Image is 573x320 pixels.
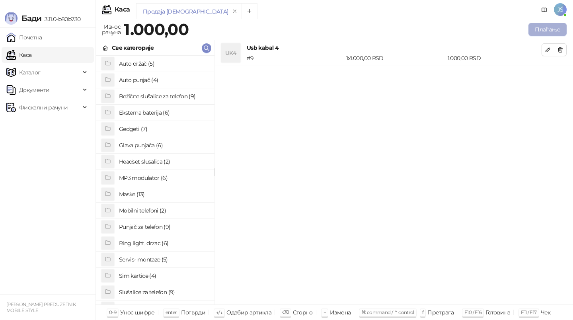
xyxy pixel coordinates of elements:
[21,14,41,23] span: Бади
[422,309,423,315] span: f
[19,82,49,98] span: Документи
[181,307,206,318] div: Потврди
[119,302,208,315] h4: Staklo za telefon (7)
[216,309,222,315] span: ↑/↓
[124,20,189,39] strong: 1.000,00
[119,106,208,119] h4: Eksterna baterija (6)
[324,309,326,315] span: +
[119,90,208,103] h4: Bežične slušalice za telefon (9)
[230,8,240,15] button: remove
[119,253,208,266] h4: Servis- montaze (5)
[538,3,551,16] a: Документација
[119,57,208,70] h4: Auto držač (5)
[345,54,446,62] div: 1 x 1.000,00 RSD
[119,220,208,233] h4: Punjač za telefon (9)
[96,56,214,304] div: grid
[119,139,208,152] h4: Glava punjača (6)
[19,64,41,80] span: Каталог
[554,3,567,16] span: JŠ
[115,6,130,13] div: Каса
[109,309,116,315] span: 0-9
[521,309,536,315] span: F11 / F17
[361,309,414,315] span: ⌘ command / ⌃ control
[528,23,567,36] button: Плаћање
[6,47,31,63] a: Каса
[119,74,208,86] h4: Auto punjač (4)
[119,123,208,135] h4: Gedgeti (7)
[6,29,42,45] a: Почетна
[221,43,240,62] div: UK4
[100,21,122,37] div: Износ рачуна
[242,3,257,19] button: Add tab
[119,188,208,201] h4: Maske (13)
[541,307,551,318] div: Чек
[5,12,18,25] img: Logo
[119,172,208,184] h4: MP3 modulator (6)
[330,307,351,318] div: Измена
[119,155,208,168] h4: Headset slusalica (2)
[6,302,76,313] small: [PERSON_NAME] PREDUZETNIK MOBILE STYLE
[245,54,345,62] div: # 9
[120,307,155,318] div: Унос шифре
[485,307,510,318] div: Готовина
[427,307,454,318] div: Претрага
[119,269,208,282] h4: Sim kartice (4)
[464,309,481,315] span: F10 / F16
[19,100,68,115] span: Фискални рачуни
[119,204,208,217] h4: Mobilni telefoni (2)
[119,237,208,250] h4: Ring light, drzac (6)
[247,43,542,52] h4: Usb kabal 4
[166,309,177,315] span: enter
[143,7,228,16] div: Продаја [DEMOGRAPHIC_DATA]
[41,16,80,23] span: 3.11.0-b80b730
[112,43,154,52] div: Све категорије
[282,309,288,315] span: ⌫
[293,307,313,318] div: Сторно
[446,54,543,62] div: 1.000,00 RSD
[226,307,271,318] div: Одабир артикла
[119,286,208,299] h4: Slušalice za telefon (9)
